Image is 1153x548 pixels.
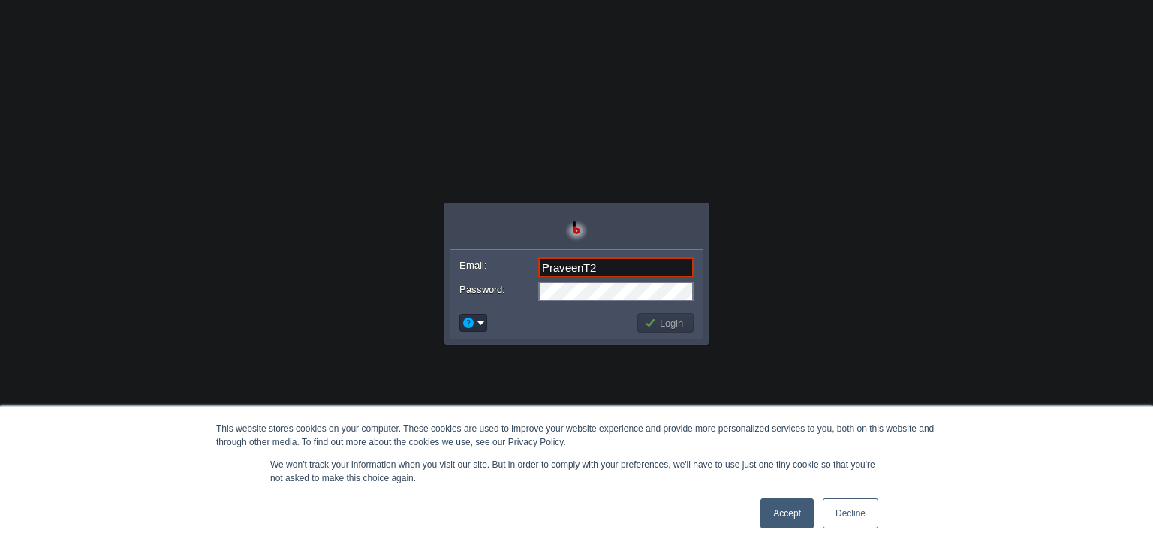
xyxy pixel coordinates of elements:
[760,498,814,528] a: Accept
[644,316,688,330] button: Login
[565,218,588,241] img: Bitss Techniques
[270,458,883,485] p: We won't track your information when you visit our site. But in order to comply with your prefere...
[216,422,937,449] div: This website stores cookies on your computer. These cookies are used to improve your website expe...
[823,498,878,528] a: Decline
[459,282,537,297] label: Password:
[459,257,537,273] label: Email:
